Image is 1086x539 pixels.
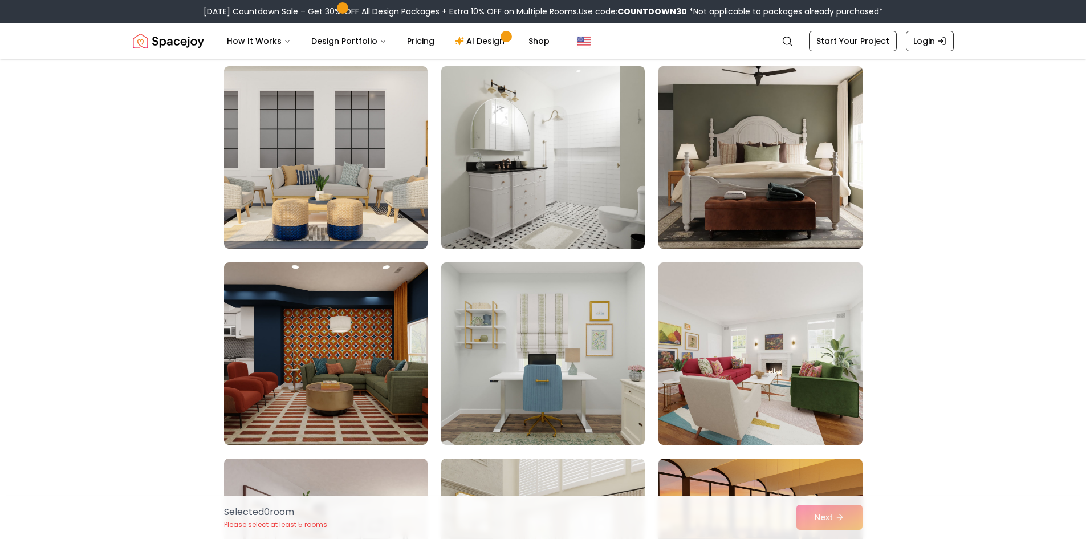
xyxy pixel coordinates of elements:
[519,30,559,52] a: Shop
[441,66,645,249] img: Room room-5
[204,6,883,17] div: [DATE] Countdown Sale – Get 30% OFF All Design Packages + Extra 10% OFF on Multiple Rooms.
[579,6,687,17] span: Use code:
[658,262,862,445] img: Room room-9
[441,262,645,445] img: Room room-8
[218,30,300,52] button: How It Works
[809,31,897,51] a: Start Your Project
[224,66,428,249] img: Room room-4
[224,505,327,519] p: Selected 0 room
[617,6,687,17] b: COUNTDOWN30
[218,30,559,52] nav: Main
[906,31,954,51] a: Login
[398,30,444,52] a: Pricing
[133,30,204,52] a: Spacejoy
[133,30,204,52] img: Spacejoy Logo
[687,6,883,17] span: *Not applicable to packages already purchased*
[224,520,327,529] p: Please select at least 5 rooms
[653,62,867,253] img: Room room-6
[577,34,591,48] img: United States
[302,30,396,52] button: Design Portfolio
[446,30,517,52] a: AI Design
[224,262,428,445] img: Room room-7
[133,23,954,59] nav: Global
